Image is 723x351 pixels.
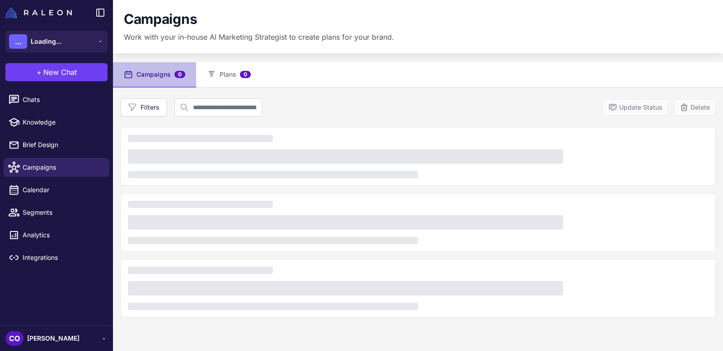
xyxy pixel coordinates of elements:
span: + [37,67,42,78]
a: Segments [4,203,109,222]
span: Segments [23,208,102,217]
a: Knowledge [4,113,109,132]
button: Update Status [602,99,668,115]
span: [PERSON_NAME] [27,333,80,343]
a: Integrations [4,248,109,267]
div: CO [5,331,23,346]
span: Integrations [23,253,102,263]
button: Campaigns0 [113,62,196,88]
h1: Campaigns [124,11,197,28]
button: Delete [674,99,716,115]
a: Raleon Logo [5,7,75,18]
span: Campaigns [23,162,102,172]
span: 0 [174,71,185,78]
span: New Chat [43,67,77,78]
span: Analytics [23,230,102,240]
button: ...Loading... [5,31,108,52]
p: Work with your in-house AI Marketing Strategist to create plans for your brand. [124,32,394,42]
span: Loading... [31,37,61,46]
a: Analytics [4,226,109,245]
span: Chats [23,95,102,105]
span: Calendar [23,185,102,195]
a: Brief Design [4,135,109,154]
span: Brief Design [23,140,102,150]
a: Calendar [4,180,109,199]
button: +New Chat [5,63,108,81]
div: ... [9,34,27,49]
span: 0 [240,71,251,78]
a: Chats [4,90,109,109]
a: Campaigns [4,158,109,177]
span: Knowledge [23,117,102,127]
button: Filters [120,98,167,116]
img: Raleon Logo [5,7,72,18]
button: Plans0 [196,62,262,88]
